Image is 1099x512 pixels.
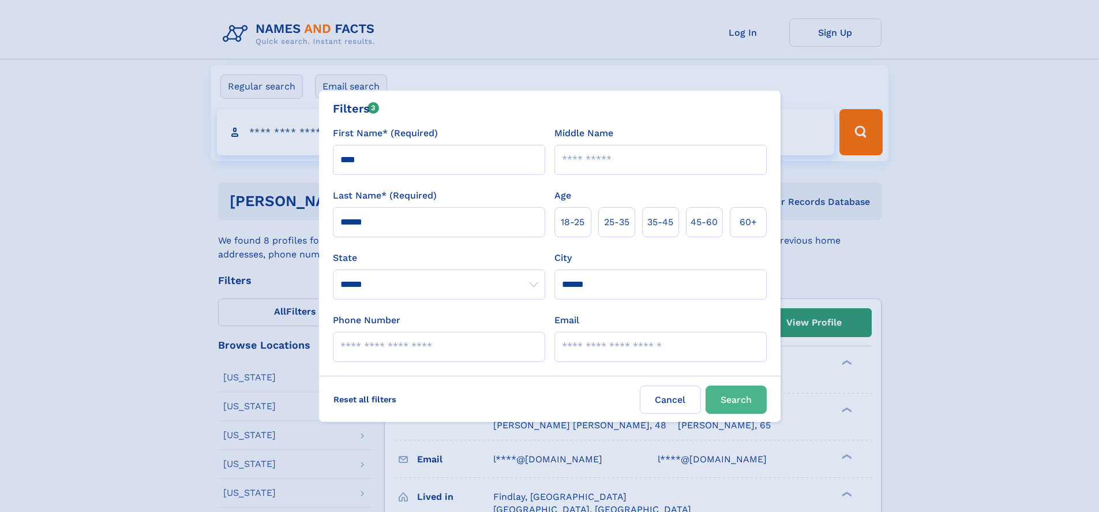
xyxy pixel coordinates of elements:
span: 35‑45 [647,215,673,229]
label: First Name* (Required) [333,126,438,140]
button: Search [706,386,767,414]
span: 25‑35 [604,215,629,229]
label: Email [554,313,579,327]
label: Age [554,189,571,203]
span: 45‑60 [691,215,718,229]
span: 60+ [740,215,757,229]
label: Phone Number [333,313,400,327]
label: Middle Name [554,126,613,140]
label: Cancel [640,386,701,414]
label: Reset all filters [326,386,404,413]
label: City [554,251,572,265]
label: State [333,251,545,265]
label: Last Name* (Required) [333,189,437,203]
span: 18‑25 [561,215,584,229]
div: Filters [333,100,380,117]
